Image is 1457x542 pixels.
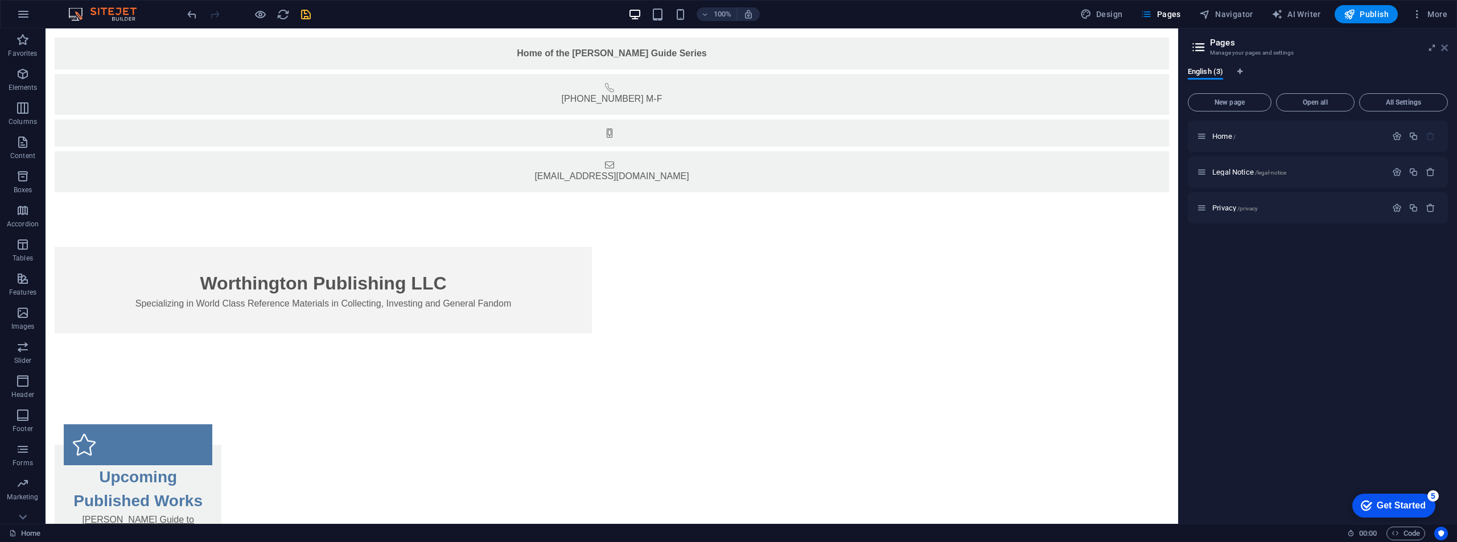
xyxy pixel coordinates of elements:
button: Navigator [1195,5,1258,23]
button: Pages [1136,5,1185,23]
span: Click to open page [1212,168,1286,176]
span: /legal-notice [1255,169,1287,176]
span: Code [1392,527,1420,540]
div: Design (Ctrl+Alt+Y) [1076,5,1127,23]
span: Design [1080,9,1123,20]
button: Design [1076,5,1127,23]
div: Get Started 5 items remaining, 0% complete [9,6,92,30]
button: 100% [697,7,737,21]
div: Remove [1426,203,1435,213]
span: /privacy [1237,205,1258,212]
div: Duplicate [1409,131,1418,141]
button: More [1407,5,1452,23]
button: reload [276,7,290,21]
h6: 100% [714,7,732,21]
button: Code [1386,527,1425,540]
button: Usercentrics [1434,527,1448,540]
span: : [1367,529,1369,537]
p: Forms [13,458,33,467]
h2: Pages [1210,38,1448,48]
i: Undo: Change text (Ctrl+Z) [186,8,199,21]
div: Settings [1392,131,1402,141]
div: Settings [1392,203,1402,213]
p: Content [10,151,35,160]
img: Editor Logo [65,7,151,21]
h6: Session time [1347,527,1377,540]
span: Open all [1281,99,1349,106]
i: Reload page [277,8,290,21]
span: Click to open page [1212,132,1236,140]
div: Duplicate [1409,203,1418,213]
div: Duplicate [1409,167,1418,177]
p: Marketing [7,493,38,502]
span: 00 00 [1359,527,1377,540]
p: Features [9,288,36,297]
i: On resize automatically adjust zoom level to fit chosen device. [743,9,754,19]
p: Images [11,322,35,331]
p: Slider [14,356,32,365]
button: Click here to leave preview mode and continue editing [253,7,267,21]
div: Privacy/privacy [1209,204,1386,212]
span: AI Writer [1271,9,1321,20]
h3: Manage your pages and settings [1210,48,1425,58]
div: Settings [1392,167,1402,177]
i: Save (Ctrl+S) [299,8,312,21]
div: Home/ [1209,133,1386,140]
p: Footer [13,424,33,433]
p: Favorites [8,49,37,58]
p: Accordion [7,220,39,229]
div: 5 [84,2,96,14]
div: Get Started [34,13,83,23]
button: save [299,7,312,21]
p: Boxes [14,185,32,195]
button: Open all [1276,93,1355,111]
a: Click to cancel selection. Double-click to open Pages [9,527,40,540]
span: Click to open page [1212,204,1258,212]
p: Tables [13,254,33,263]
button: undo [185,7,199,21]
span: More [1411,9,1447,20]
button: All Settings [1359,93,1448,111]
span: English (3) [1188,65,1223,81]
span: New page [1193,99,1266,106]
span: Pages [1141,9,1180,20]
button: New page [1188,93,1271,111]
div: Legal Notice/legal-notice [1209,168,1386,176]
p: Header [11,390,34,399]
p: Elements [9,83,38,92]
p: Columns [9,117,37,126]
span: All Settings [1364,99,1443,106]
span: / [1233,134,1236,140]
button: Publish [1335,5,1398,23]
div: Language Tabs [1188,67,1448,89]
span: Navigator [1199,9,1253,20]
button: AI Writer [1267,5,1326,23]
div: The startpage cannot be deleted [1426,131,1435,141]
div: Remove [1426,167,1435,177]
span: Publish [1344,9,1389,20]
